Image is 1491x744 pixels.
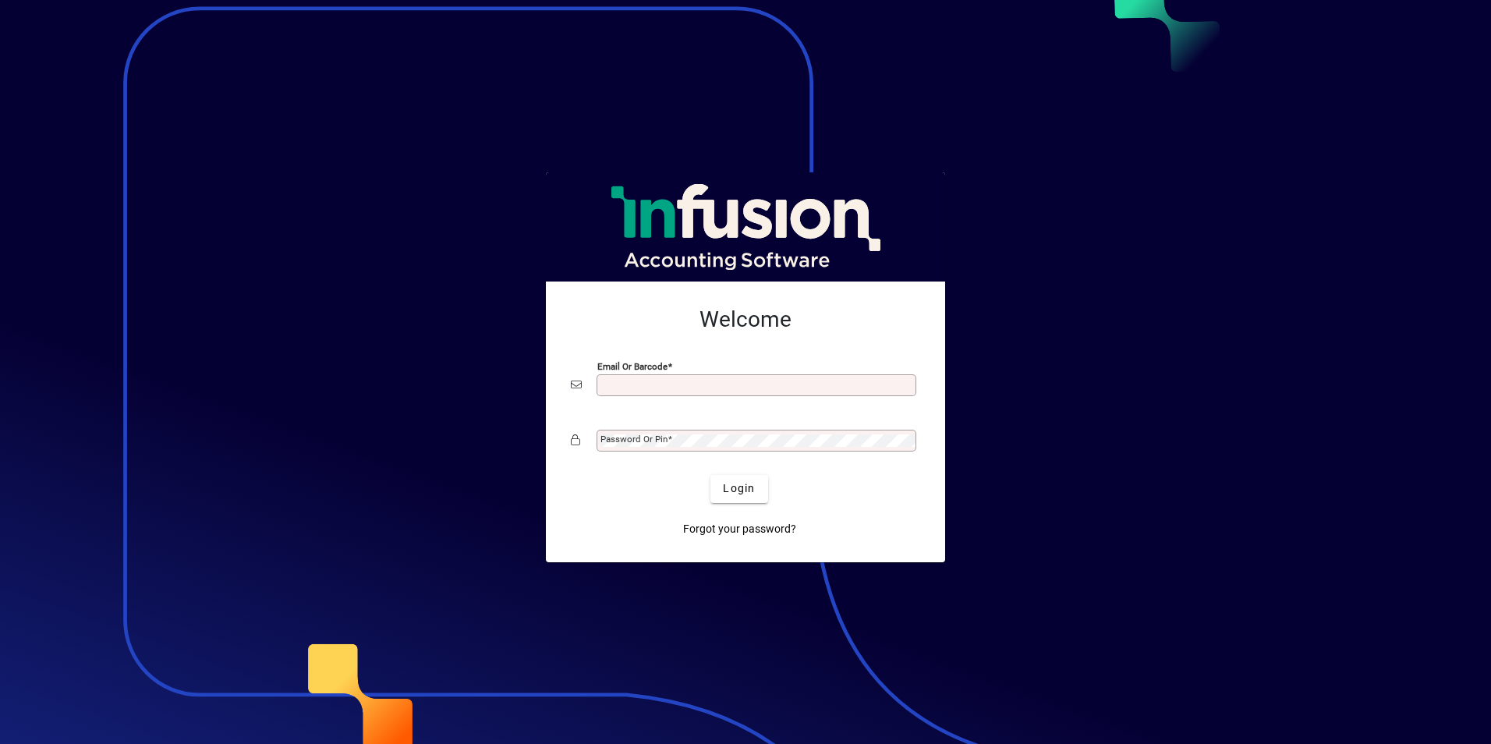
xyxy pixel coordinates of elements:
mat-label: Email or Barcode [597,360,668,371]
h2: Welcome [571,306,920,333]
a: Forgot your password? [677,515,802,544]
mat-label: Password or Pin [600,434,668,445]
button: Login [710,475,767,503]
span: Login [723,480,755,497]
span: Forgot your password? [683,521,796,537]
